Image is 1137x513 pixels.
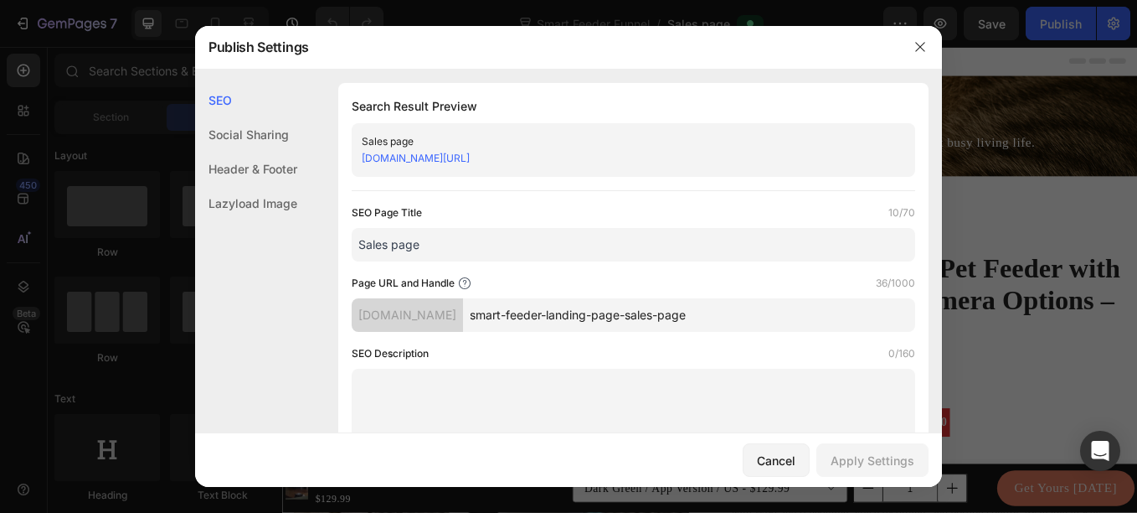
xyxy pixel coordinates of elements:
[527,240,992,358] h2: Smart Automatic Pet Feeder with WiFi, Voice & Camera Options – 6L Capacity
[888,205,915,221] label: 10/70
[352,228,915,262] input: Title
[195,83,297,117] div: SEO
[831,452,914,469] div: Apply Settings
[757,452,795,469] div: Cancel
[352,205,422,221] label: SEO Page Title
[195,186,297,220] div: Lazyload Image
[352,345,429,362] label: SEO Description
[463,298,915,332] input: Handle
[641,422,721,461] div: $159.99
[195,152,297,186] div: Header & Footer
[816,443,929,477] button: Apply Settings
[195,25,898,69] div: Publish Settings
[352,275,455,292] label: Page URL and Handle
[888,345,915,362] label: 0/160
[635,215,668,230] span: 14042
[362,133,877,150] div: Sales page
[362,152,470,164] a: [DOMAIN_NAME][URL]
[876,275,915,292] label: 36/1000
[1080,431,1120,471] div: Open Intercom Messenger
[195,117,297,152] div: Social Sharing
[544,213,735,233] p: Hurry up! Only left in stock
[352,298,463,332] div: [DOMAIN_NAME]
[527,421,635,463] div: $129.99
[633,372,758,392] p: Trusted 5 Star Reviews
[728,425,785,459] pre: Save $30
[352,96,915,117] h1: Search Result Preview
[743,443,810,477] button: Cancel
